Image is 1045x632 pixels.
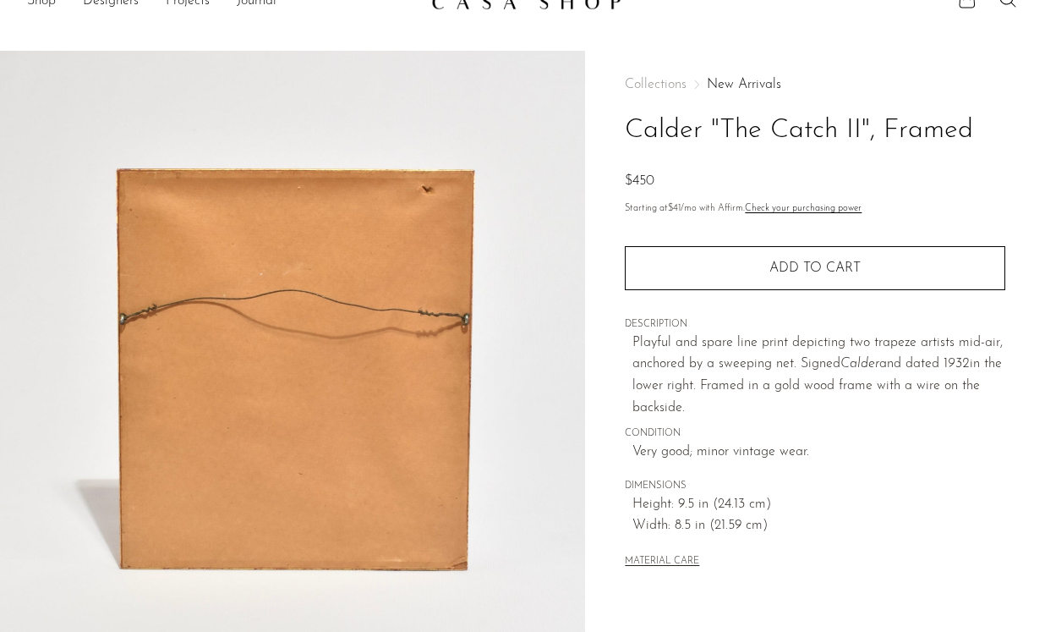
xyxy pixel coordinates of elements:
[625,479,1005,494] span: DIMENSIONS
[625,246,1005,290] button: Add to cart
[625,78,687,91] span: Collections
[948,357,970,371] em: 932
[625,174,654,188] span: $450
[769,261,861,275] span: Add to cart
[625,78,1005,91] nav: Breadcrumbs
[625,317,1005,332] span: DESCRIPTION
[625,201,1005,217] p: Starting at /mo with Affirm.
[632,515,1005,537] span: Width: 8.5 in (21.59 cm)
[840,357,879,371] em: Calder
[632,332,1005,419] p: Playful and spare line print depicting two trapeze artists mid-air, anchored by a sweeping net. S...
[625,109,1005,152] h1: Calder "The Catch II", Framed
[668,204,681,213] span: $41
[707,78,781,91] a: New Arrivals
[625,426,1005,442] span: CONDITION
[745,204,862,213] a: Check your purchasing power - Learn more about Affirm Financing (opens in modal)
[625,556,699,569] button: MATERIAL CARE
[632,442,1005,464] span: Very good; minor vintage wear.
[632,494,1005,516] span: Height: 9.5 in (24.13 cm)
